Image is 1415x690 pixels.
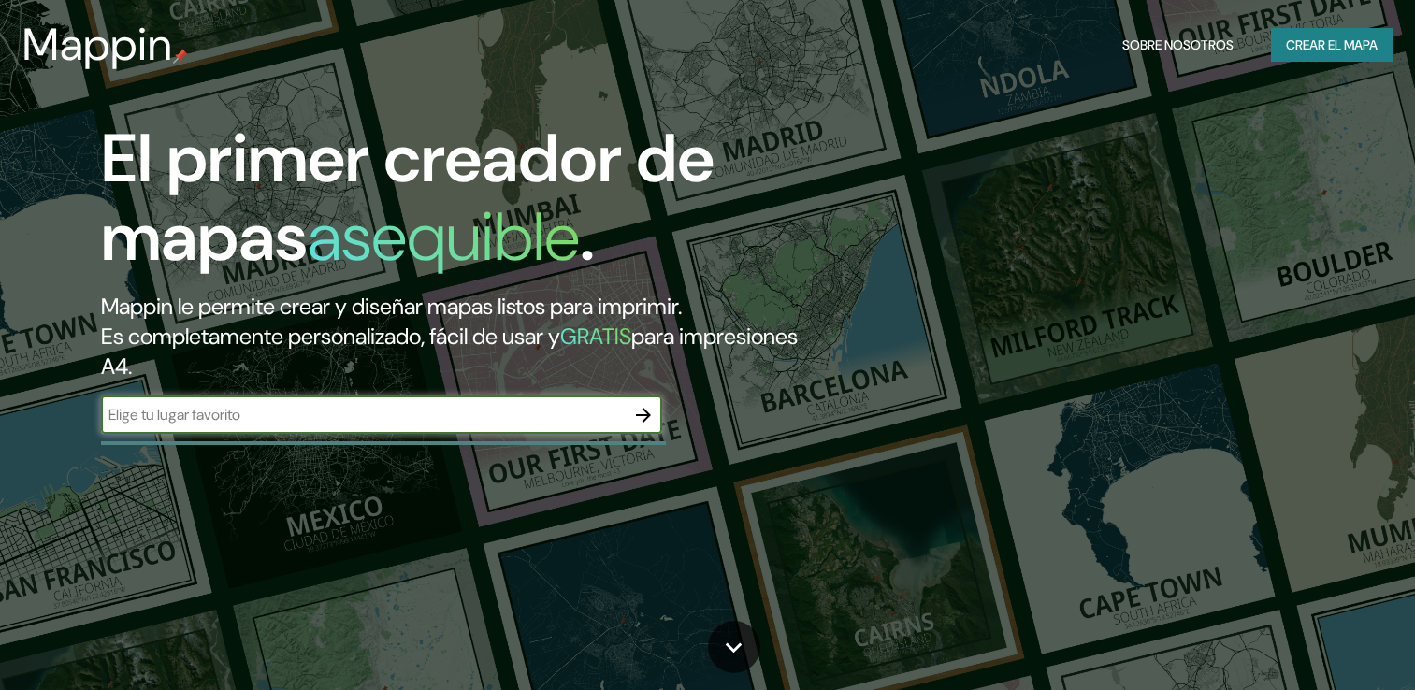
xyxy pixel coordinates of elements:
[101,404,625,425] input: Elige tu lugar favorito
[560,322,631,351] h5: GRATIS
[1271,28,1393,63] button: Crear el mapa
[173,49,188,64] img: mappin-pin
[1286,34,1378,57] font: Crear el mapa
[1122,34,1234,57] font: Sobre nosotros
[22,19,173,71] h3: Mappin
[308,194,580,280] h1: asequible
[1115,28,1241,63] button: Sobre nosotros
[101,120,809,292] h1: El primer creador de mapas .
[101,292,809,381] h2: Mappin le permite crear y diseñar mapas listos para imprimir. Es completamente personalizado, fác...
